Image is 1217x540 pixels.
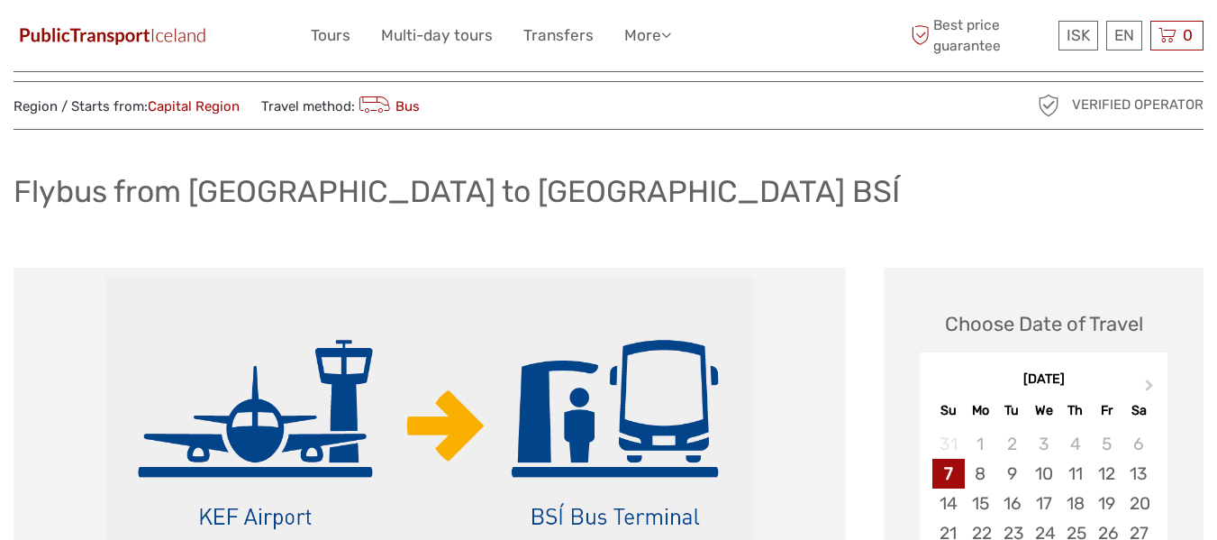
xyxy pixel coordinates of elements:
span: Verified Operator [1072,96,1203,114]
div: Mo [965,398,996,423]
div: Choose Tuesday, September 16th, 2025 [996,489,1028,518]
div: Choose Saturday, September 13th, 2025 [1122,459,1154,489]
button: Next Month [1137,375,1166,404]
div: Choose Wednesday, September 17th, 2025 [1028,489,1059,518]
a: Transfers [523,23,594,49]
div: Not available Sunday, August 31st, 2025 [932,429,964,459]
div: Choose Date of Travel [945,310,1143,338]
div: Not available Wednesday, September 3rd, 2025 [1028,429,1059,459]
img: 649-6460f36e-8799-4323-b450-83d04da7ab63_logo_small.jpg [14,23,212,49]
div: Choose Thursday, September 11th, 2025 [1059,459,1091,489]
div: Choose Tuesday, September 9th, 2025 [996,459,1028,489]
span: 0 [1180,26,1195,44]
div: Choose Thursday, September 18th, 2025 [1059,489,1091,518]
span: ISK [1067,26,1090,44]
div: Th [1059,398,1091,423]
a: Multi-day tours [381,23,493,49]
span: Travel method: [261,93,420,118]
div: Su [932,398,964,423]
div: Choose Monday, September 8th, 2025 [965,459,996,489]
div: Not available Thursday, September 4th, 2025 [1059,429,1091,459]
div: Tu [996,398,1028,423]
div: Not available Tuesday, September 2nd, 2025 [996,429,1028,459]
div: Sa [1122,398,1154,423]
div: Choose Wednesday, September 10th, 2025 [1028,459,1059,489]
div: We [1028,398,1059,423]
span: Best price guarantee [906,15,1054,55]
div: Choose Sunday, September 7th, 2025 [932,459,964,489]
img: verified_operator_grey_128.png [1034,91,1063,120]
a: Capital Region [148,98,240,114]
div: Choose Friday, September 19th, 2025 [1091,489,1122,518]
div: [DATE] [920,371,1167,389]
a: Tours [311,23,350,49]
div: Fr [1091,398,1122,423]
span: Region / Starts from: [14,97,240,116]
a: Bus [355,98,420,114]
a: More [624,23,671,49]
div: EN [1106,21,1142,50]
div: Not available Monday, September 1st, 2025 [965,429,996,459]
div: Not available Saturday, September 6th, 2025 [1122,429,1154,459]
div: Choose Friday, September 12th, 2025 [1091,459,1122,489]
div: Not available Friday, September 5th, 2025 [1091,429,1122,459]
h1: Flybus from [GEOGRAPHIC_DATA] to [GEOGRAPHIC_DATA] BSÍ [14,173,900,210]
div: Choose Sunday, September 14th, 2025 [932,489,964,518]
div: Choose Saturday, September 20th, 2025 [1122,489,1154,518]
div: Choose Monday, September 15th, 2025 [965,489,996,518]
